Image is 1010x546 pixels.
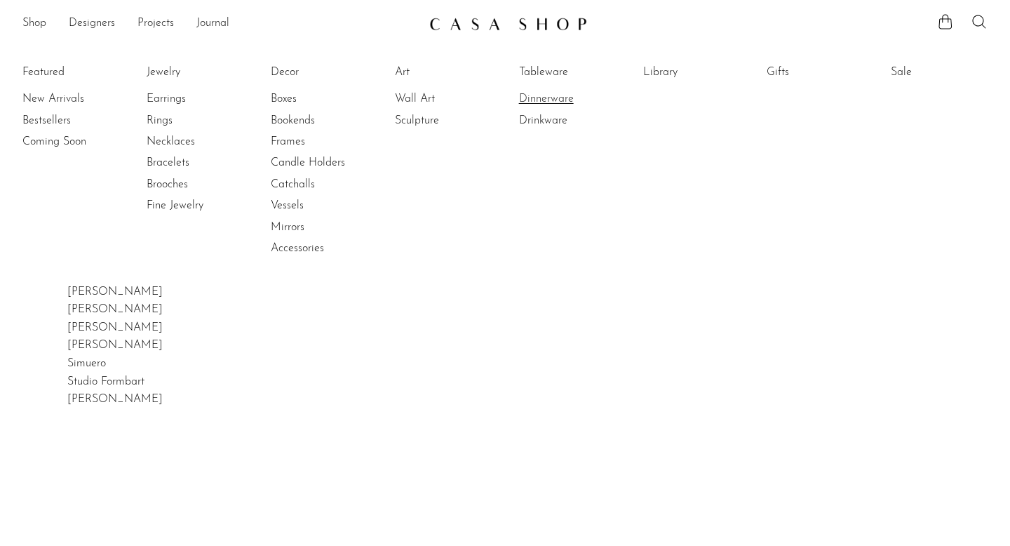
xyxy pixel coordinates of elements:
ul: Art [395,62,500,131]
a: Decor [271,65,376,80]
ul: Jewelry [147,62,252,217]
a: Drinkware [519,113,624,128]
a: [PERSON_NAME] [67,340,163,351]
ul: Featured [22,88,128,152]
a: Art [395,65,500,80]
a: Brooches [147,177,252,192]
a: Sale [891,65,996,80]
a: [PERSON_NAME] [67,322,163,333]
ul: Tableware [519,62,624,131]
a: Frames [271,134,376,149]
a: Tableware [519,65,624,80]
a: Bookends [271,113,376,128]
ul: Gifts [767,62,872,88]
a: Mirrors [271,220,376,235]
a: Sculpture [395,113,500,128]
a: Necklaces [147,134,252,149]
a: Earrings [147,91,252,107]
ul: Decor [271,62,376,260]
a: Bestsellers [22,113,128,128]
a: Coming Soon [22,134,128,149]
a: New Arrivals [22,91,128,107]
a: Jewelry [147,65,252,80]
a: Boxes [271,91,376,107]
a: Catchalls [271,177,376,192]
ul: Sale [891,62,996,88]
a: Rings [147,113,252,128]
a: [PERSON_NAME] [67,394,163,405]
ul: NEW HEADER MENU [22,12,418,36]
nav: Desktop navigation [22,12,418,36]
a: Simuero [67,358,106,369]
a: [PERSON_NAME] [67,304,163,315]
a: Studio Formbart [67,376,144,387]
a: Dinnerware [519,91,624,107]
a: Candle Holders [271,155,376,171]
a: Accessories [271,241,376,256]
a: Designers [69,15,115,33]
a: Shop [22,15,46,33]
a: [PERSON_NAME] [67,286,163,298]
a: Vessels [271,198,376,213]
a: Wall Art [395,91,500,107]
a: Library [643,65,748,80]
a: Fine Jewelry [147,198,252,213]
a: Gifts [767,65,872,80]
a: Bracelets [147,155,252,171]
a: Journal [196,15,229,33]
ul: Library [643,62,748,88]
a: Projects [137,15,174,33]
